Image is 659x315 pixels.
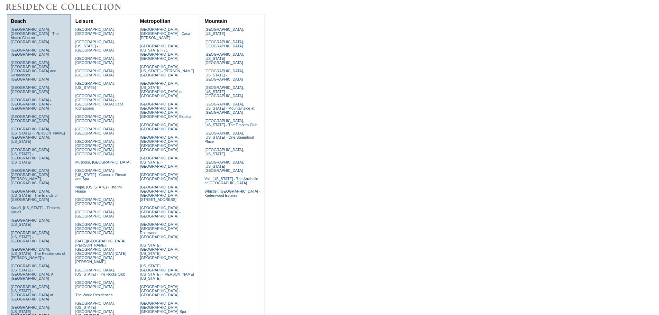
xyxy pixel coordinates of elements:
[204,177,258,185] a: Vail, [US_STATE] - The Arrabelle at [GEOGRAPHIC_DATA]
[75,114,115,123] a: [GEOGRAPHIC_DATA], [GEOGRAPHIC_DATA]
[75,160,130,164] a: Muskoka, [GEOGRAPHIC_DATA]
[75,27,115,36] a: [GEOGRAPHIC_DATA], [GEOGRAPHIC_DATA]
[204,85,244,98] a: [GEOGRAPHIC_DATA], [US_STATE] - [GEOGRAPHIC_DATA]
[11,168,51,185] a: [GEOGRAPHIC_DATA] - [GEOGRAPHIC_DATA][PERSON_NAME], [GEOGRAPHIC_DATA]
[75,185,122,193] a: Napa, [US_STATE] - The Ink House
[75,69,115,77] a: [GEOGRAPHIC_DATA], [GEOGRAPHIC_DATA]
[140,285,180,297] a: [GEOGRAPHIC_DATA], [GEOGRAPHIC_DATA] - [GEOGRAPHIC_DATA]
[204,102,254,114] a: [GEOGRAPHIC_DATA], [US_STATE] - Mountainside at [GEOGRAPHIC_DATA]
[75,94,123,110] a: [GEOGRAPHIC_DATA], [GEOGRAPHIC_DATA] - [GEOGRAPHIC_DATA] Cape Kidnappers
[140,81,183,98] a: [GEOGRAPHIC_DATA], [US_STATE] - [GEOGRAPHIC_DATA] on [GEOGRAPHIC_DATA]
[140,173,179,181] a: [GEOGRAPHIC_DATA], [GEOGRAPHIC_DATA]
[204,131,254,143] a: [GEOGRAPHIC_DATA], [US_STATE] - One Steamboat Place
[204,27,244,36] a: [GEOGRAPHIC_DATA], [US_STATE]
[75,222,116,235] a: [GEOGRAPHIC_DATA], [GEOGRAPHIC_DATA] - [GEOGRAPHIC_DATA]
[11,231,50,243] a: [GEOGRAPHIC_DATA], [US_STATE] - [GEOGRAPHIC_DATA]
[140,44,179,61] a: [GEOGRAPHIC_DATA], [US_STATE] - 71 [GEOGRAPHIC_DATA], [GEOGRAPHIC_DATA]
[11,114,50,123] a: [GEOGRAPHIC_DATA], [GEOGRAPHIC_DATA]
[140,301,186,314] a: [GEOGRAPHIC_DATA], [GEOGRAPHIC_DATA] - [GEOGRAPHIC_DATA]-Spa
[75,268,126,276] a: [GEOGRAPHIC_DATA], [US_STATE] - The Rocks Club
[140,123,179,131] a: [GEOGRAPHIC_DATA], [GEOGRAPHIC_DATA]
[11,285,53,301] a: [GEOGRAPHIC_DATA], [US_STATE] - [GEOGRAPHIC_DATA] at [GEOGRAPHIC_DATA]
[140,243,179,260] a: [US_STATE][GEOGRAPHIC_DATA], [US_STATE][GEOGRAPHIC_DATA]
[140,27,190,40] a: [GEOGRAPHIC_DATA], [GEOGRAPHIC_DATA] - Casa [PERSON_NAME]
[140,18,170,24] a: Metropolitan
[204,18,227,24] a: Mountain
[204,148,244,156] a: [GEOGRAPHIC_DATA], [US_STATE]
[140,185,180,202] a: [GEOGRAPHIC_DATA], [GEOGRAPHIC_DATA] - [GEOGRAPHIC_DATA][STREET_ADDRESS]
[140,135,180,152] a: [GEOGRAPHIC_DATA], [GEOGRAPHIC_DATA] - [GEOGRAPHIC_DATA] [GEOGRAPHIC_DATA]
[75,280,115,289] a: [GEOGRAPHIC_DATA], [GEOGRAPHIC_DATA]
[140,65,194,77] a: [GEOGRAPHIC_DATA], [US_STATE] - [PERSON_NAME][GEOGRAPHIC_DATA]
[204,189,260,197] a: Whistler, [GEOGRAPHIC_DATA] - Kadenwood Estates
[204,119,257,127] a: [GEOGRAPHIC_DATA], [US_STATE] - The Timbers Club
[75,56,115,65] a: [GEOGRAPHIC_DATA], [GEOGRAPHIC_DATA]
[11,206,60,214] a: Kaua'i, [US_STATE] - Timbers Kaua'i
[75,197,115,206] a: [GEOGRAPHIC_DATA], [GEOGRAPHIC_DATA]
[75,139,116,156] a: [GEOGRAPHIC_DATA], [GEOGRAPHIC_DATA] - [GEOGRAPHIC_DATA] [GEOGRAPHIC_DATA]
[11,218,50,226] a: [GEOGRAPHIC_DATA], [US_STATE]
[75,210,115,218] a: [GEOGRAPHIC_DATA], [GEOGRAPHIC_DATA]
[204,160,244,173] a: [GEOGRAPHIC_DATA], [US_STATE] - [GEOGRAPHIC_DATA]
[75,168,126,181] a: [GEOGRAPHIC_DATA], [US_STATE] - Carneros Resort and Spa
[75,40,115,52] a: [GEOGRAPHIC_DATA], [US_STATE] - [GEOGRAPHIC_DATA]
[11,18,26,24] a: Beach
[140,222,180,239] a: [GEOGRAPHIC_DATA], [GEOGRAPHIC_DATA] - Rosewood [GEOGRAPHIC_DATA]
[11,247,65,260] a: [GEOGRAPHIC_DATA], [US_STATE] - The Residences of [PERSON_NAME]'a
[75,293,113,297] a: The World Residences
[204,52,244,65] a: [GEOGRAPHIC_DATA], [US_STATE] - [GEOGRAPHIC_DATA]
[140,206,180,218] a: [GEOGRAPHIC_DATA], [GEOGRAPHIC_DATA] - [GEOGRAPHIC_DATA]
[140,264,194,280] a: [US_STATE][GEOGRAPHIC_DATA], [US_STATE] - [PERSON_NAME] [US_STATE]
[11,148,50,164] a: [GEOGRAPHIC_DATA], [US_STATE] - [GEOGRAPHIC_DATA], [US_STATE]
[75,18,93,24] a: Leisure
[11,27,59,44] a: [GEOGRAPHIC_DATA], [GEOGRAPHIC_DATA] - The Abaco Club on [GEOGRAPHIC_DATA]
[11,85,50,94] a: [GEOGRAPHIC_DATA], [GEOGRAPHIC_DATA]
[75,239,126,264] a: [DATE][GEOGRAPHIC_DATA][PERSON_NAME], [GEOGRAPHIC_DATA] - [GEOGRAPHIC_DATA] [DATE][GEOGRAPHIC_DAT...
[140,156,179,168] a: [GEOGRAPHIC_DATA], [US_STATE] - [GEOGRAPHIC_DATA]
[11,127,65,143] a: [GEOGRAPHIC_DATA], [US_STATE] - [PERSON_NAME][GEOGRAPHIC_DATA], [US_STATE]
[11,61,56,81] a: [GEOGRAPHIC_DATA], [GEOGRAPHIC_DATA] - [GEOGRAPHIC_DATA] and Residences [GEOGRAPHIC_DATA]
[75,127,115,135] a: [GEOGRAPHIC_DATA], [GEOGRAPHIC_DATA]
[11,264,53,280] a: [GEOGRAPHIC_DATA], [US_STATE] - [GEOGRAPHIC_DATA], A [GEOGRAPHIC_DATA]
[75,81,115,90] a: [GEOGRAPHIC_DATA], [US_STATE]
[204,40,244,48] a: [GEOGRAPHIC_DATA], [GEOGRAPHIC_DATA]
[204,69,244,81] a: [GEOGRAPHIC_DATA], [US_STATE] - [GEOGRAPHIC_DATA]
[11,98,51,110] a: [GEOGRAPHIC_DATA] - [GEOGRAPHIC_DATA] - [GEOGRAPHIC_DATA]
[11,189,58,202] a: [GEOGRAPHIC_DATA], [US_STATE] - The Islands of [GEOGRAPHIC_DATA]
[140,102,191,119] a: [GEOGRAPHIC_DATA], [GEOGRAPHIC_DATA] - [GEOGRAPHIC_DATA], [GEOGRAPHIC_DATA] Exotica
[11,48,50,56] a: [GEOGRAPHIC_DATA], [GEOGRAPHIC_DATA]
